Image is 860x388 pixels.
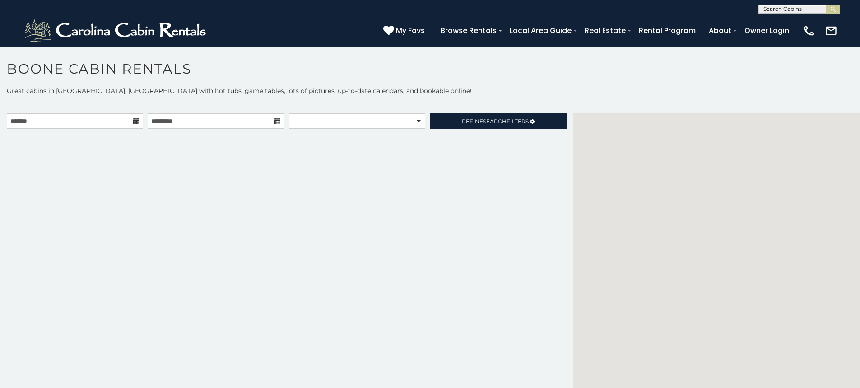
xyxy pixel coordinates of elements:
[23,17,210,44] img: White-1-2.png
[704,23,736,38] a: About
[825,24,837,37] img: mail-regular-white.png
[396,25,425,36] span: My Favs
[803,24,815,37] img: phone-regular-white.png
[483,118,507,125] span: Search
[740,23,794,38] a: Owner Login
[430,113,566,129] a: RefineSearchFilters
[634,23,700,38] a: Rental Program
[383,25,427,37] a: My Favs
[436,23,501,38] a: Browse Rentals
[462,118,529,125] span: Refine Filters
[505,23,576,38] a: Local Area Guide
[580,23,630,38] a: Real Estate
